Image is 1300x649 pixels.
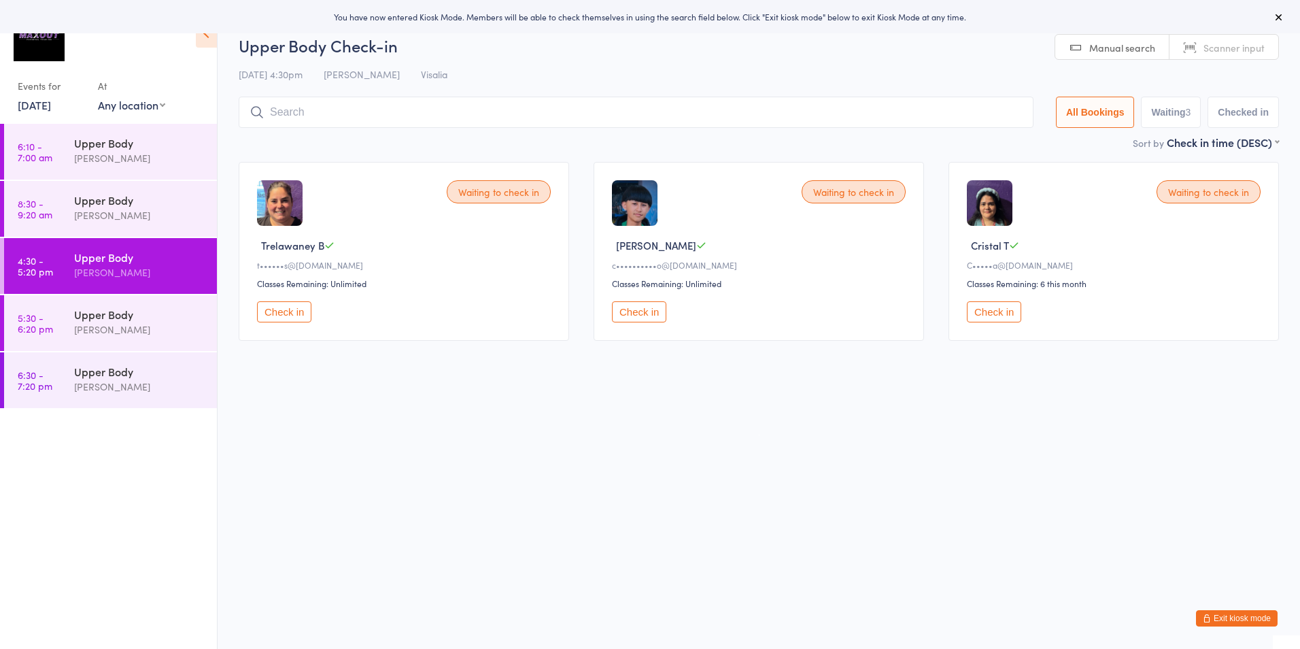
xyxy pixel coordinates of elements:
span: [DATE] 4:30pm [239,67,303,81]
span: Cristal T [971,238,1009,252]
div: t••••••s@[DOMAIN_NAME] [257,259,555,271]
span: Manual search [1089,41,1155,54]
time: 5:30 - 6:20 pm [18,312,53,334]
div: Classes Remaining: Unlimited [257,278,555,289]
div: [PERSON_NAME] [74,322,205,337]
div: Classes Remaining: 6 this month [967,278,1265,289]
div: Events for [18,75,84,97]
button: Check in [967,301,1021,322]
div: [PERSON_NAME] [74,265,205,280]
div: Any location [98,97,165,112]
div: Upper Body [74,307,205,322]
button: Checked in [1208,97,1279,128]
div: C•••••a@[DOMAIN_NAME] [967,259,1265,271]
a: 8:30 -9:20 amUpper Body[PERSON_NAME] [4,181,217,237]
div: Waiting to check in [1157,180,1261,203]
span: Trelawaney B [261,238,324,252]
div: Waiting to check in [802,180,906,203]
span: Scanner input [1203,41,1265,54]
a: 5:30 -6:20 pmUpper Body[PERSON_NAME] [4,295,217,351]
button: Waiting3 [1141,97,1201,128]
time: 6:30 - 7:20 pm [18,369,52,391]
span: Visalia [421,67,447,81]
button: All Bookings [1056,97,1135,128]
a: [DATE] [18,97,51,112]
h2: Upper Body Check-in [239,34,1279,56]
time: 8:30 - 9:20 am [18,198,52,220]
div: 3 [1186,107,1191,118]
input: Search [239,97,1033,128]
div: Check in time (DESC) [1167,135,1279,150]
img: Maxout Personal Training LLC [14,10,65,61]
div: Upper Body [74,193,205,207]
time: 6:10 - 7:00 am [18,141,52,163]
span: [PERSON_NAME] [324,67,400,81]
div: [PERSON_NAME] [74,379,205,395]
a: 4:30 -5:20 pmUpper Body[PERSON_NAME] [4,238,217,294]
label: Sort by [1133,136,1164,150]
div: You have now entered Kiosk Mode. Members will be able to check themselves in using the search fie... [22,11,1278,22]
button: Check in [612,301,666,322]
span: [PERSON_NAME] [616,238,696,252]
div: [PERSON_NAME] [74,207,205,223]
img: image1708044695.png [967,180,1012,226]
img: image1744471443.png [612,180,657,226]
time: 4:30 - 5:20 pm [18,255,53,277]
div: Waiting to check in [447,180,551,203]
div: Classes Remaining: Unlimited [612,278,910,289]
div: [PERSON_NAME] [74,150,205,166]
button: Exit kiosk mode [1196,610,1278,627]
div: Upper Body [74,364,205,379]
div: At [98,75,165,97]
div: Upper Body [74,250,205,265]
a: 6:30 -7:20 pmUpper Body[PERSON_NAME] [4,352,217,408]
img: image1746816344.png [257,180,303,226]
button: Check in [257,301,311,322]
a: 6:10 -7:00 amUpper Body[PERSON_NAME] [4,124,217,180]
div: Upper Body [74,135,205,150]
div: c••••••••••o@[DOMAIN_NAME] [612,259,910,271]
